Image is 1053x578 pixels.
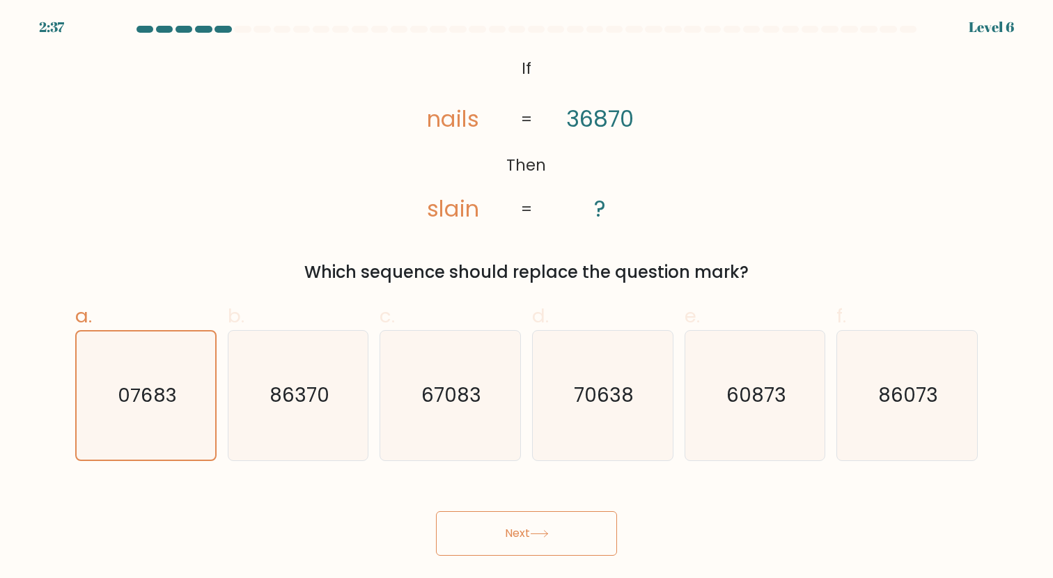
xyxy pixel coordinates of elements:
span: f. [836,302,846,329]
text: 86370 [270,382,329,409]
tspan: ? [594,193,606,224]
svg: @import url('[URL][DOMAIN_NAME]); [386,53,667,226]
tspan: = [521,198,532,221]
span: e. [685,302,700,329]
text: 86073 [878,382,938,409]
tspan: If [522,57,531,79]
span: a. [75,302,92,329]
text: 60873 [726,382,786,409]
tspan: slain [427,193,479,224]
span: d. [532,302,549,329]
span: b. [228,302,244,329]
div: Which sequence should replace the question mark? [84,260,969,285]
span: c. [380,302,395,329]
text: 07683 [118,382,177,409]
tspan: nails [427,103,479,134]
text: 67083 [421,382,481,409]
div: 2:37 [39,17,64,38]
tspan: 36870 [566,103,634,134]
tspan: Then [507,154,547,176]
text: 70638 [574,382,634,409]
div: Level 6 [969,17,1014,38]
tspan: = [521,108,532,130]
button: Next [436,511,617,556]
